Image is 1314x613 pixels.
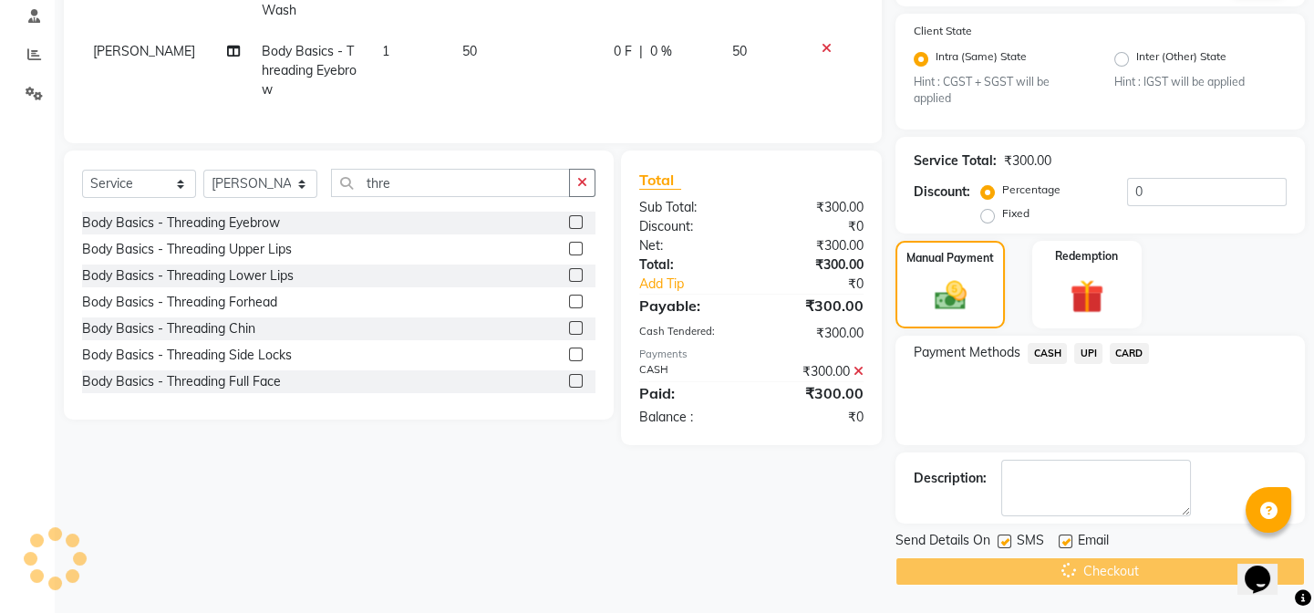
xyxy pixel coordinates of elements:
input: Search or Scan [331,169,570,197]
span: CASH [1028,343,1067,364]
span: Email [1078,531,1109,554]
img: _gift.svg [1060,275,1114,317]
div: Discount: [914,182,970,202]
div: ₹0 [751,408,877,427]
label: Intra (Same) State [936,48,1027,70]
div: ₹0 [751,217,877,236]
span: | [639,42,643,61]
span: [PERSON_NAME] [93,43,195,59]
div: Paid: [626,382,751,404]
div: Payments [639,347,864,362]
small: Hint : CGST + SGST will be applied [914,74,1086,108]
div: Body Basics - Threading Upper Lips [82,240,292,259]
span: 50 [732,43,747,59]
div: Payable: [626,295,751,317]
span: 0 F [614,42,632,61]
div: ₹0 [772,275,877,294]
label: Fixed [1002,205,1029,222]
div: Body Basics - Threading Lower Lips [82,266,294,286]
div: ₹300.00 [751,198,877,217]
label: Client State [914,23,972,39]
label: Redemption [1055,248,1118,265]
div: ₹300.00 [751,382,877,404]
label: Inter (Other) State [1136,48,1226,70]
span: Payment Methods [914,343,1020,362]
div: Net: [626,236,751,255]
span: Send Details On [895,531,990,554]
div: Cash Tendered: [626,324,751,343]
div: ₹300.00 [1004,151,1051,171]
div: ₹300.00 [751,295,877,317]
div: Body Basics - Threading Side Locks [82,346,292,365]
div: Balance : [626,408,751,427]
span: Body Basics - Threading Eyebrow [262,43,357,98]
span: UPI [1074,343,1102,364]
a: Add Tip [626,275,772,294]
div: ₹300.00 [751,236,877,255]
div: Service Total: [914,151,997,171]
span: CARD [1110,343,1149,364]
div: ₹300.00 [751,255,877,275]
span: Total [639,171,681,190]
iframe: chat widget [1237,540,1296,595]
div: Discount: [626,217,751,236]
span: 1 [382,43,389,59]
span: 50 [462,43,477,59]
div: Body Basics - Threading Chin [82,319,255,338]
div: Body Basics - Threading Forhead [82,293,277,312]
label: Percentage [1002,182,1061,198]
img: _cash.svg [925,277,977,314]
div: Description: [914,469,987,488]
div: Total: [626,255,751,275]
div: CASH [626,362,751,381]
span: SMS [1017,531,1044,554]
div: Body Basics - Threading Eyebrow [82,213,280,233]
div: ₹300.00 [751,324,877,343]
small: Hint : IGST will be applied [1114,74,1287,90]
div: Sub Total: [626,198,751,217]
span: 0 % [650,42,672,61]
div: Body Basics - Threading Full Face [82,372,281,391]
label: Manual Payment [906,250,994,266]
div: ₹300.00 [751,362,877,381]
